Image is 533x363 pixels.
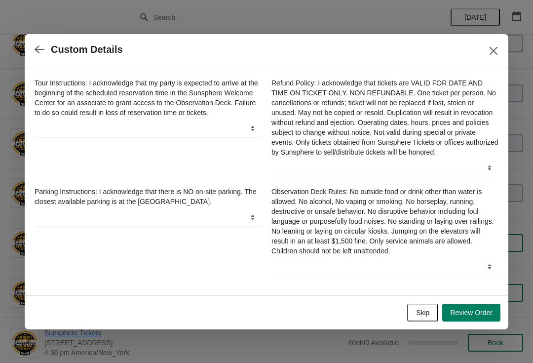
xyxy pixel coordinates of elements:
label: Observation Deck Rules: No outside food or drink other than water is allowed. No alcohol, No vapi... [271,187,498,256]
label: Refund Policy: I acknowledge that tickets are VALID FOR DATE AND TIME ON TICKET ONLY. NON REFUNDA... [271,78,498,157]
button: Review Order [442,304,500,322]
label: Parking Instructions: I acknowledge that there is NO on-site parking. The closest available parki... [35,187,262,206]
button: Close [485,42,502,60]
h2: Custom Details [51,44,123,55]
label: Tour Instructions: I acknowledge that my party is expected to arrive at the beginning of the sche... [35,78,262,118]
span: Review Order [450,309,493,317]
button: Skip [407,304,438,322]
span: Skip [416,309,429,317]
